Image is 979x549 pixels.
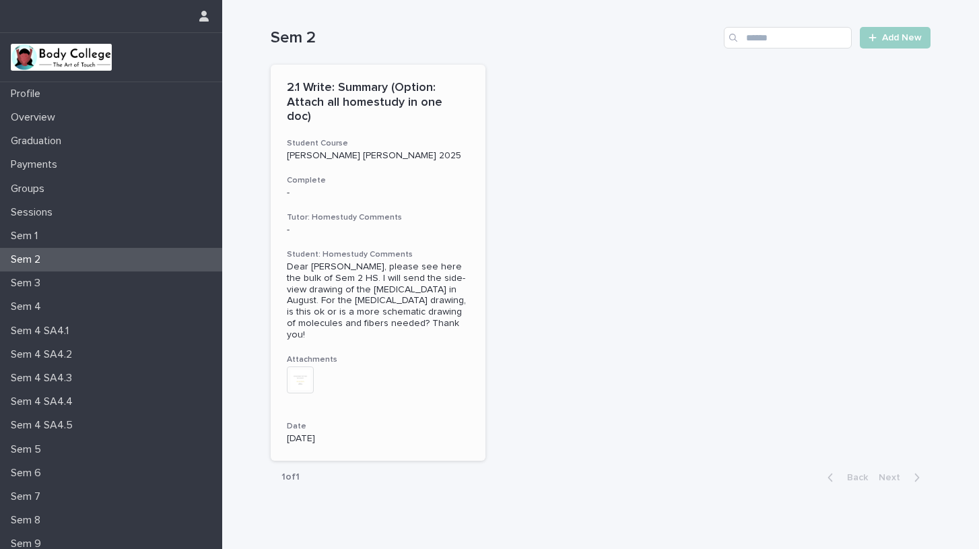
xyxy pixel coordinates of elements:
div: - [287,224,469,236]
a: Add New [860,27,931,49]
p: [PERSON_NAME] [PERSON_NAME] 2025 [287,150,469,162]
span: Back [839,473,868,482]
p: Sessions [5,206,63,219]
a: 2.1 Write: Summary (Option: Attach all homestudy in one doc)Student Course[PERSON_NAME] [PERSON_N... [271,65,485,461]
img: xvtzy2PTuGgGH0xbwGb2 [11,44,112,71]
p: Sem 4 SA4.2 [5,348,83,361]
div: Dear [PERSON_NAME], please see here the bulk of Sem 2 HS. I will send the side-view drawing of th... [287,261,469,341]
p: Graduation [5,135,72,148]
p: 1 of 1 [271,461,310,494]
p: Sem 1 [5,230,48,243]
h3: Date [287,421,469,432]
p: Overview [5,111,66,124]
p: 2.1 Write: Summary (Option: Attach all homestudy in one doc) [287,81,469,125]
span: Next [879,473,908,482]
p: Sem 8 [5,514,51,527]
h1: Sem 2 [271,28,718,48]
p: Sem 2 [5,253,51,266]
h3: Complete [287,175,469,186]
p: Sem 6 [5,467,52,480]
h3: Attachments [287,354,469,365]
h3: Tutor: Homestudy Comments [287,212,469,223]
p: Sem 5 [5,443,52,456]
p: - [287,187,469,199]
p: Groups [5,183,55,195]
input: Search [724,27,852,49]
p: [DATE] [287,433,469,445]
p: Sem 3 [5,277,51,290]
p: Sem 4 [5,300,52,313]
button: Next [873,472,931,484]
button: Back [817,472,873,484]
span: Add New [882,33,922,42]
p: Sem 4 SA4.3 [5,372,83,385]
p: Profile [5,88,51,100]
p: Sem 7 [5,490,51,503]
p: Payments [5,158,68,171]
p: Sem 4 SA4.4 [5,395,83,408]
p: Sem 4 SA4.1 [5,325,79,337]
h3: Student: Homestudy Comments [287,249,469,260]
p: Sem 4 SA4.5 [5,419,83,432]
h3: Student Course [287,138,469,149]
